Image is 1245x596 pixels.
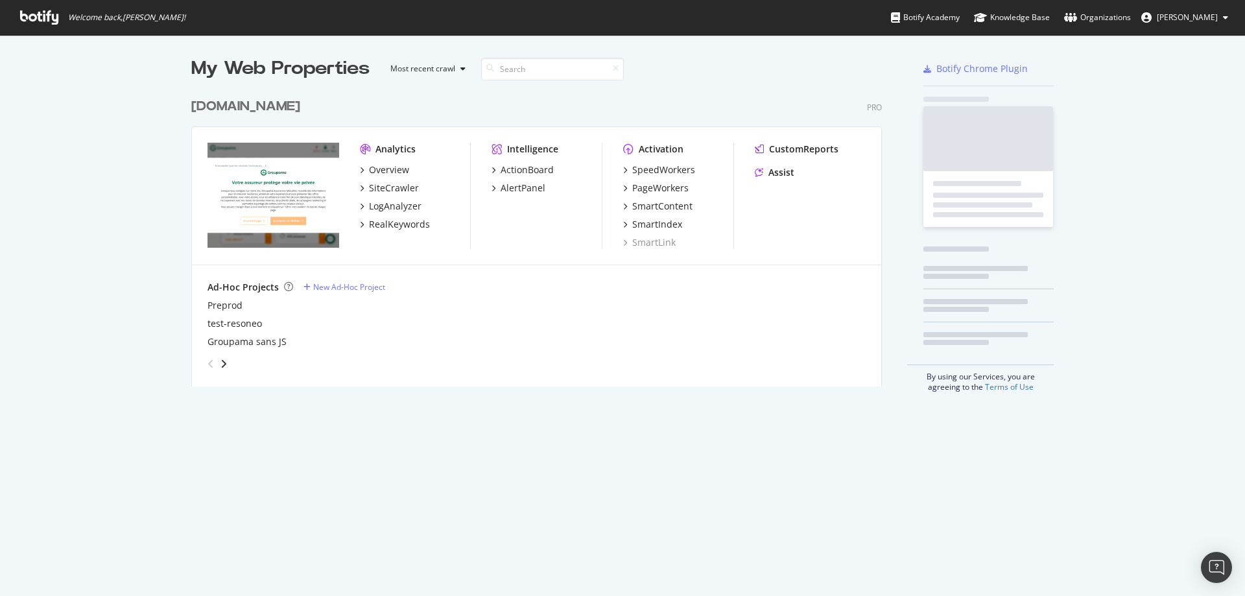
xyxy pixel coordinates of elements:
a: New Ad-Hoc Project [303,281,385,292]
a: ActionBoard [492,163,554,176]
span: Welcome back, [PERSON_NAME] ! [68,12,185,23]
a: SpeedWorkers [623,163,695,176]
a: SmartIndex [623,218,682,231]
div: New Ad-Hoc Project [313,281,385,292]
div: AlertPanel [501,182,545,195]
div: SmartIndex [632,218,682,231]
div: SpeedWorkers [632,163,695,176]
div: Activation [639,143,683,156]
div: SmartContent [632,200,693,213]
a: test-resoneo [207,317,262,330]
div: angle-left [202,353,219,374]
a: AlertPanel [492,182,545,195]
div: ActionBoard [501,163,554,176]
button: [PERSON_NAME] [1131,7,1239,28]
div: Overview [369,163,409,176]
div: Analytics [375,143,416,156]
div: angle-right [219,357,228,370]
a: Assist [755,166,794,179]
div: Open Intercom Messenger [1201,552,1232,583]
div: PageWorkers [632,182,689,195]
div: Intelligence [507,143,558,156]
a: Overview [360,163,409,176]
div: Organizations [1064,11,1131,24]
div: [DOMAIN_NAME] [191,97,300,116]
a: Terms of Use [985,381,1034,392]
a: Preprod [207,299,243,312]
div: Ad-Hoc Projects [207,281,279,294]
a: CustomReports [755,143,838,156]
div: My Web Properties [191,56,370,82]
a: SmartContent [623,200,693,213]
a: LogAnalyzer [360,200,421,213]
div: grid [191,82,892,387]
span: Antoine Chaix [1157,12,1218,23]
div: RealKeywords [369,218,430,231]
a: Groupama sans JS [207,335,287,348]
div: SiteCrawler [369,182,419,195]
a: PageWorkers [623,182,689,195]
div: CustomReports [769,143,838,156]
div: By using our Services, you are agreeing to the [907,364,1054,392]
a: RealKeywords [360,218,430,231]
a: Botify Chrome Plugin [923,62,1028,75]
div: Knowledge Base [974,11,1050,24]
div: LogAnalyzer [369,200,421,213]
div: Botify Academy [891,11,960,24]
div: Most recent crawl [390,65,455,73]
div: Assist [768,166,794,179]
a: SiteCrawler [360,182,419,195]
div: Botify Chrome Plugin [936,62,1028,75]
button: Most recent crawl [380,58,471,79]
a: [DOMAIN_NAME] [191,97,305,116]
input: Search [481,58,624,80]
img: www.groupama.fr [207,143,339,248]
a: SmartLink [623,236,676,249]
div: Pro [867,102,882,113]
